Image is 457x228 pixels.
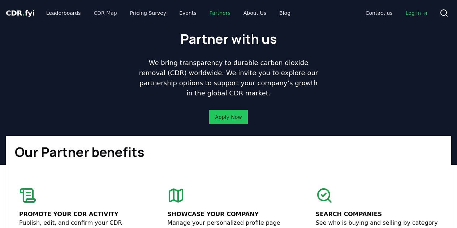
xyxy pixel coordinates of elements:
[40,7,296,20] nav: Main
[173,7,202,20] a: Events
[6,8,35,18] a: CDR.fyi
[238,7,272,20] a: About Us
[22,9,25,17] span: .
[136,58,321,98] p: We bring transparency to durable carbon dioxide removal (CDR) worldwide. We invite you to explore...
[360,7,398,20] a: Contact us
[209,110,247,124] button: Apply Now
[167,210,289,219] p: Showcase your company
[6,9,35,17] span: CDR fyi
[40,7,87,20] a: Leaderboards
[15,145,442,159] h1: Our Partner benefits
[360,7,434,20] nav: Main
[19,210,141,219] p: Promote your CDR activity
[180,32,277,46] h1: Partner with us
[204,7,236,20] a: Partners
[316,210,438,219] p: Search companies
[406,9,428,17] span: Log in
[88,7,123,20] a: CDR Map
[215,113,242,121] a: Apply Now
[124,7,172,20] a: Pricing Survey
[273,7,296,20] a: Blog
[400,7,434,20] a: Log in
